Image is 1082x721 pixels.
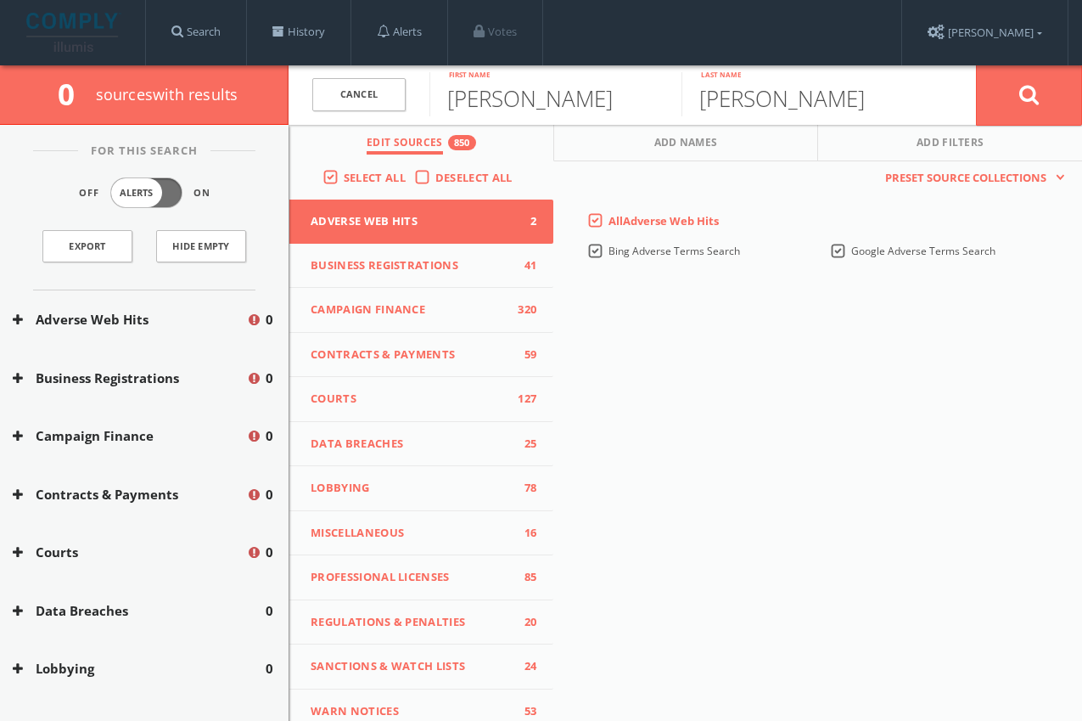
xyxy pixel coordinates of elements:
[311,658,511,675] span: Sanctions & Watch Lists
[877,170,1065,187] button: Preset Source Collections
[289,125,554,161] button: Edit Sources850
[311,391,511,408] span: Courts
[266,485,273,504] span: 0
[511,569,536,586] span: 85
[13,485,246,504] button: Contracts & Payments
[917,135,984,155] span: Add Filters
[13,426,246,446] button: Campaign Finance
[266,659,273,679] span: 0
[96,84,238,104] span: source s with results
[266,543,273,562] span: 0
[311,614,511,631] span: Regulations & Penalties
[266,369,273,388] span: 0
[511,614,536,631] span: 20
[511,391,536,408] span: 127
[78,143,210,160] span: For This Search
[877,170,1055,187] span: Preset Source Collections
[435,170,513,185] span: Deselect All
[511,213,536,230] span: 2
[511,703,536,720] span: 53
[448,135,476,150] div: 850
[266,601,273,621] span: 0
[311,436,511,453] span: Data Breaches
[511,257,536,274] span: 41
[13,659,266,679] button: Lobbying
[311,301,511,318] span: Campaign Finance
[26,13,121,52] img: illumis
[289,645,553,690] button: Sanctions & Watch Lists24
[311,480,511,497] span: Lobbying
[311,525,511,542] span: Miscellaneous
[608,244,740,258] span: Bing Adverse Terms Search
[13,310,246,330] button: Adverse Web Hits
[289,600,553,645] button: Regulations & Penalties20
[344,170,406,185] span: Select All
[311,569,511,586] span: Professional Licenses
[289,377,553,422] button: Courts127
[13,601,266,621] button: Data Breaches
[511,436,536,453] span: 25
[42,230,132,262] a: Export
[289,555,553,600] button: Professional Licenses85
[193,186,210,200] span: On
[654,135,718,155] span: Add Names
[608,213,719,228] span: All Adverse Web Hits
[311,346,511,363] span: Contracts & Payments
[511,480,536,497] span: 78
[13,369,246,388] button: Business Registrations
[13,543,246,562] button: Courts
[266,310,273,330] span: 0
[511,301,536,318] span: 320
[289,422,553,467] button: Data Breaches25
[554,125,819,161] button: Add Names
[289,244,553,289] button: Business Registrations41
[156,230,246,262] button: Hide Empty
[511,525,536,542] span: 16
[511,658,536,675] span: 24
[58,74,89,114] span: 0
[79,186,99,200] span: Off
[367,135,443,155] span: Edit Sources
[289,288,553,333] button: Campaign Finance320
[289,466,553,511] button: Lobbying78
[851,244,995,258] span: Google Adverse Terms Search
[511,346,536,363] span: 59
[266,426,273,446] span: 0
[311,257,511,274] span: Business Registrations
[289,333,553,378] button: Contracts & Payments59
[289,511,553,556] button: Miscellaneous16
[818,125,1082,161] button: Add Filters
[312,78,406,111] a: Cancel
[311,213,511,230] span: Adverse Web Hits
[289,200,553,244] button: Adverse Web Hits2
[311,703,511,720] span: WARN Notices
